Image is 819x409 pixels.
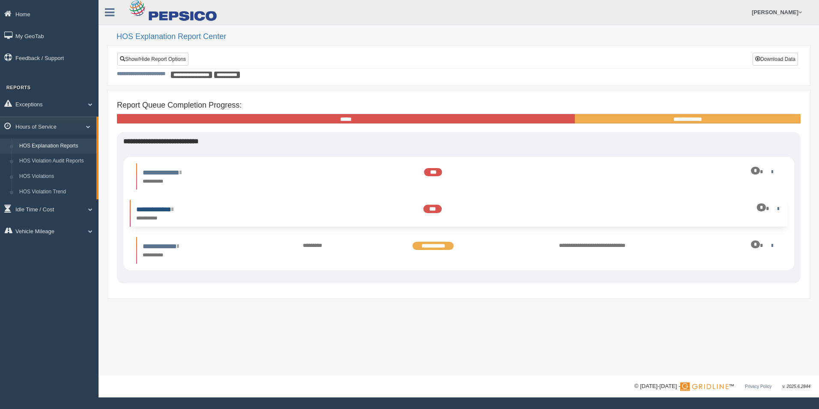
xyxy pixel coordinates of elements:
li: Expand [130,200,788,227]
div: © [DATE]-[DATE] - ™ [634,382,810,391]
a: HOS Violation Trend [15,184,96,200]
li: Expand [136,237,781,263]
button: Download Data [753,53,798,66]
li: Expand [136,163,781,189]
a: HOS Explanation Reports [15,138,96,154]
a: HOS Violations [15,169,96,184]
h4: Report Queue Completion Progress: [117,101,801,110]
a: HOS Violation Audit Reports [15,153,96,169]
span: v. 2025.6.2844 [783,384,810,389]
a: Show/Hide Report Options [117,53,188,66]
a: Privacy Policy [745,384,771,389]
h2: HOS Explanation Report Center [117,33,810,41]
img: Gridline [680,382,729,391]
